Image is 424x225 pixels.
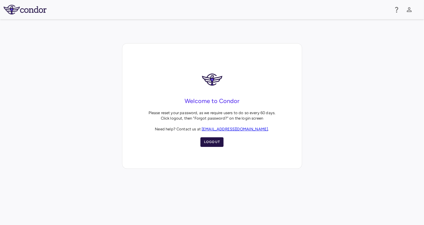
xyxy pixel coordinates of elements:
[4,5,47,14] img: logo-full-SnFGN8VE.png
[202,127,268,131] a: [EMAIL_ADDRESS][DOMAIN_NAME]
[185,96,239,105] h4: Welcome to Condor
[200,137,224,147] button: Logout
[149,110,276,132] p: Please reset your password, as we require users to do so every 60 days. Click logout, then "Forgo...
[200,68,224,92] img: logo-DRQAiqc6.png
